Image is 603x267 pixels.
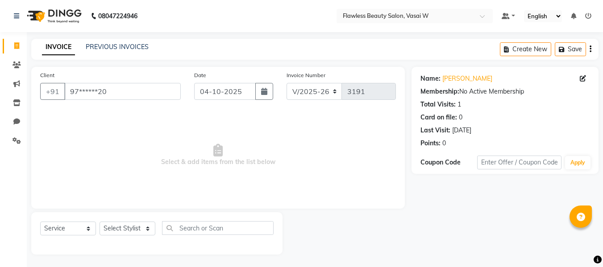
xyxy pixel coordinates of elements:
[420,139,441,148] div: Points:
[194,71,206,79] label: Date
[40,111,396,200] span: Select & add items from the list below
[287,71,325,79] label: Invoice Number
[40,71,54,79] label: Client
[442,139,446,148] div: 0
[477,156,561,169] input: Enter Offer / Coupon Code
[420,113,457,122] div: Card on file:
[420,87,590,96] div: No Active Membership
[40,83,65,100] button: +91
[98,4,137,29] b: 08047224946
[500,42,551,56] button: Create New
[555,42,586,56] button: Save
[420,100,456,109] div: Total Visits:
[420,158,477,167] div: Coupon Code
[452,126,471,135] div: [DATE]
[442,74,492,83] a: [PERSON_NAME]
[64,83,181,100] input: Search by Name/Mobile/Email/Code
[86,43,149,51] a: PREVIOUS INVOICES
[23,4,84,29] img: logo
[42,39,75,55] a: INVOICE
[566,231,594,258] iframe: chat widget
[565,156,591,169] button: Apply
[162,221,274,235] input: Search or Scan
[420,126,450,135] div: Last Visit:
[420,87,459,96] div: Membership:
[420,74,441,83] div: Name:
[459,113,462,122] div: 0
[457,100,461,109] div: 1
